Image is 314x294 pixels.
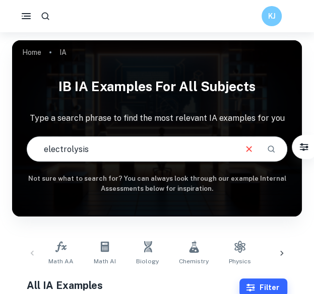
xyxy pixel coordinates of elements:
p: Type a search phrase to find the most relevant IA examples for you [12,112,302,124]
span: Biology [136,257,159,266]
h6: Not sure what to search for? You can always look through our example Internal Assessments below f... [12,174,302,194]
p: IA [59,47,67,58]
span: Math AI [94,257,116,266]
input: E.g. player arrangements, enthalpy of combustion, analysis of a big city... [27,135,236,163]
h1: All IA Examples [27,278,240,293]
button: Clear [239,139,259,159]
button: Filter [294,137,314,157]
span: Chemistry [179,257,209,266]
button: Search [263,140,280,158]
button: KJ [262,6,282,26]
h1: IB IA examples for all subjects [12,72,302,100]
span: Math AA [48,257,74,266]
span: Physics [229,257,251,266]
a: Home [22,45,41,59]
h6: KJ [266,11,278,22]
